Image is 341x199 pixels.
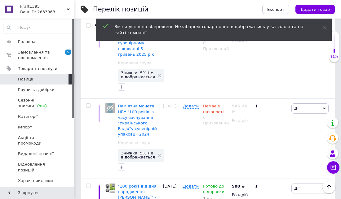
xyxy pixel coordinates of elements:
button: Чат з покупцем [327,161,339,174]
div: [DATE] [161,99,181,179]
span: Акції та промокоди [18,135,57,146]
span: Додати [183,104,199,109]
span: Групи та добірки [18,87,55,93]
img: "100 лет со дня рождения Игоря Шамо" - запоминающаяся монета в сувенирной упаковке, 2 гривые Укра... [105,184,115,193]
span: Додати товар [300,7,330,12]
div: ₴ [232,103,250,115]
div: 0 [251,24,290,99]
div: Ваш ID: 2633863 [20,9,74,15]
span: Сезонні знижки [18,97,57,109]
a: Коренева група [118,60,152,66]
button: Експорт [262,5,290,14]
div: Роздріб [232,118,250,123]
span: Знижка: 5% Не відображається [121,71,155,79]
div: [DATE] [161,24,181,99]
div: Роздріб [232,192,250,198]
span: Видалені позиції [18,151,54,157]
span: Замовлення та повідомлення [18,50,57,61]
button: Наверх [322,180,335,193]
span: Експорт [267,7,285,12]
span: Характеристики [18,178,53,184]
div: 1 [251,99,290,179]
span: kraft1395 [20,4,67,9]
span: Готово до відправки [203,184,224,196]
span: Головна [18,39,35,45]
span: Знижка: 5% Не відображається [121,151,155,159]
span: 5 [65,50,71,55]
img: Память ятная монета НБУ "100 лет со времени основания" Украинского Радио"у сувенирной упаковке, 2024 [105,103,115,113]
span: Немає в наявності [203,104,224,116]
div: ₴ [232,184,245,189]
button: Додати товар [295,5,335,14]
a: Монета НБУ Тримаймо стрій! у сувенірному пакованні 5 гривень 2025 рік [118,29,157,57]
div: Перелік позицій [93,6,148,13]
span: Позиції [18,76,33,82]
div: 21% [329,54,339,59]
a: Пам ятна монета НБУ "100 років із часу заснування "Українського Радіо"у сувенірній упаковці, 2024 [118,104,157,136]
div: Прихований [203,46,229,52]
span: Дії [294,106,299,110]
span: Категорії [18,114,38,119]
span: % [95,23,99,29]
div: 0 [203,103,229,120]
span: Імпорт [18,124,32,130]
span: Дії [294,186,299,191]
span: Відновлення позицій [18,162,57,173]
input: Пошук [3,22,73,33]
a: Коренева група [118,140,152,146]
div: Зміни успішно збережені. Незабаром товар почне відображатись у каталозі та на сайті компанії [114,24,307,36]
b: 580 [232,184,240,188]
div: Прихований [203,120,229,126]
span: Додати [183,184,199,189]
span: Товари та послуги [18,66,57,71]
b: 505.26 [232,104,247,108]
